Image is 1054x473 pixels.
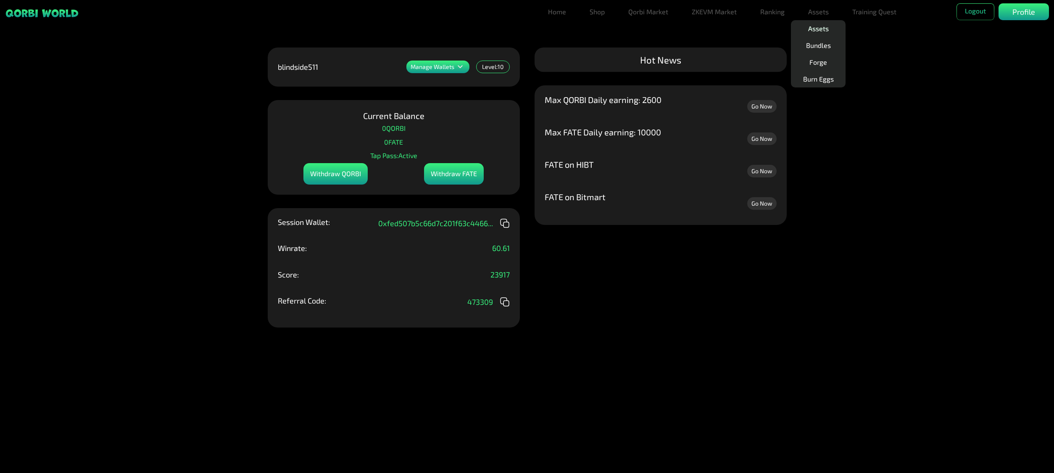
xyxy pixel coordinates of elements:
[278,244,307,252] p: Winrate:
[545,95,661,104] p: Max QORBI Daily earning: 2600
[747,165,777,177] a: Go Now
[278,218,330,226] p: Session Wallet:
[545,193,606,201] p: FATE on Bitmart
[849,3,900,20] a: Training Quest
[278,297,326,304] p: Referral Code:
[757,3,788,20] a: Ranking
[370,149,417,162] p: Tap Pass: Active
[545,3,569,20] a: Home
[476,61,510,73] div: Level: 10
[803,37,834,54] a: Bundles
[363,110,424,121] p: Current Balance
[535,48,787,72] div: Hot News
[805,3,832,20] a: Assets
[586,3,608,20] a: Shop
[747,132,777,145] a: Go Now
[957,3,994,20] button: Logout
[490,271,510,278] p: 23917
[278,271,299,278] p: Score:
[806,54,830,71] a: Forge
[625,3,672,20] a: Qorbi Market
[278,63,318,71] p: blindside511
[1012,6,1035,18] p: Profile
[800,71,837,87] a: Burn Eggs
[303,163,368,185] div: Withdraw QORBI
[378,218,510,228] div: 0xfed507b5c66d7c201f63c4466 ...
[545,128,661,136] p: Max FATE Daily earning: 10000
[384,136,403,148] p: 0 FATE
[747,100,777,113] a: Go Now
[467,297,510,307] div: 473309
[545,160,594,169] p: FATE on HIBT
[805,20,832,37] a: Assets
[492,244,510,252] p: 60.61
[747,197,777,210] a: Go Now
[688,3,740,20] a: ZKEVM Market
[382,122,406,135] p: 0 QORBI
[5,8,79,18] img: sticky brand-logo
[411,64,454,70] p: Manage Wallets
[424,163,484,185] div: Withdraw FATE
